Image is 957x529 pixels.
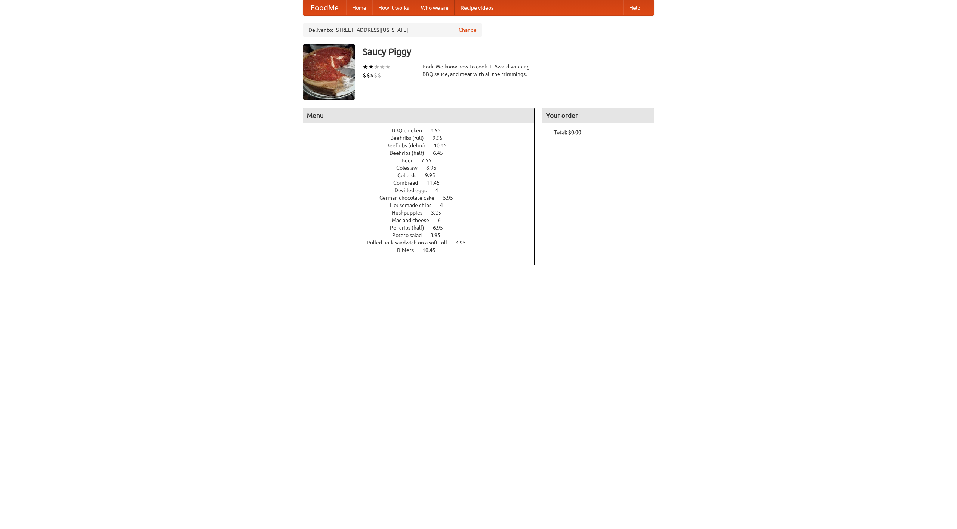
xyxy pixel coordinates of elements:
a: Cornbread 11.45 [393,180,453,186]
li: $ [370,71,374,79]
span: 6.95 [433,225,450,231]
span: 4.95 [456,240,473,246]
a: Pork ribs (half) 6.95 [390,225,457,231]
span: Riblets [397,247,421,253]
span: 10.45 [434,142,454,148]
a: Devilled eggs 4 [394,187,452,193]
span: 3.25 [431,210,449,216]
li: ★ [385,63,391,71]
span: 7.55 [421,157,439,163]
span: Pork ribs (half) [390,225,432,231]
span: Potato salad [392,232,429,238]
a: Mac and cheese 6 [392,217,455,223]
li: $ [366,71,370,79]
a: Coleslaw 8.95 [396,165,450,171]
img: angular.jpg [303,44,355,100]
span: Devilled eggs [394,187,434,193]
span: Beef ribs (full) [390,135,431,141]
span: Beer [401,157,420,163]
li: ★ [379,63,385,71]
a: Beer 7.55 [401,157,445,163]
span: Hushpuppies [392,210,430,216]
li: $ [374,71,378,79]
a: BBQ chicken 4.95 [392,127,455,133]
a: Beef ribs (full) 9.95 [390,135,456,141]
div: Pork. We know how to cook it. Award-winning BBQ sauce, and meat with all the trimmings. [422,63,535,78]
li: ★ [374,63,379,71]
span: Pulled pork sandwich on a soft roll [367,240,455,246]
span: Housemade chips [390,202,439,208]
span: 6 [438,217,448,223]
span: German chocolate cake [379,195,442,201]
a: FoodMe [303,0,346,15]
a: Help [623,0,646,15]
span: 9.95 [425,172,443,178]
li: $ [378,71,381,79]
span: Coleslaw [396,165,425,171]
span: 9.95 [433,135,450,141]
h3: Saucy Piggy [363,44,654,59]
li: ★ [368,63,374,71]
span: 8.95 [426,165,444,171]
span: Beef ribs (delux) [386,142,433,148]
a: Collards 9.95 [397,172,449,178]
a: Housemade chips 4 [390,202,457,208]
a: German chocolate cake 5.95 [379,195,467,201]
a: Riblets 10.45 [397,247,449,253]
a: Recipe videos [455,0,499,15]
span: Collards [397,172,424,178]
div: Deliver to: [STREET_ADDRESS][US_STATE] [303,23,482,37]
span: 5.95 [443,195,461,201]
a: Beef ribs (half) 6.45 [390,150,457,156]
span: 11.45 [427,180,447,186]
span: Mac and cheese [392,217,437,223]
span: Cornbread [393,180,425,186]
span: 4 [435,187,446,193]
a: Home [346,0,372,15]
span: Beef ribs (half) [390,150,432,156]
span: 10.45 [422,247,443,253]
span: 6.45 [433,150,450,156]
a: Potato salad 3.95 [392,232,454,238]
a: Who we are [415,0,455,15]
a: Pulled pork sandwich on a soft roll 4.95 [367,240,480,246]
li: $ [363,71,366,79]
span: 4.95 [431,127,448,133]
a: Beef ribs (delux) 10.45 [386,142,461,148]
a: How it works [372,0,415,15]
a: Hushpuppies 3.25 [392,210,455,216]
b: Total: $0.00 [554,129,581,135]
a: Change [459,26,477,34]
span: BBQ chicken [392,127,430,133]
span: 4 [440,202,450,208]
span: 3.95 [430,232,448,238]
li: ★ [363,63,368,71]
h4: Menu [303,108,534,123]
h4: Your order [542,108,654,123]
